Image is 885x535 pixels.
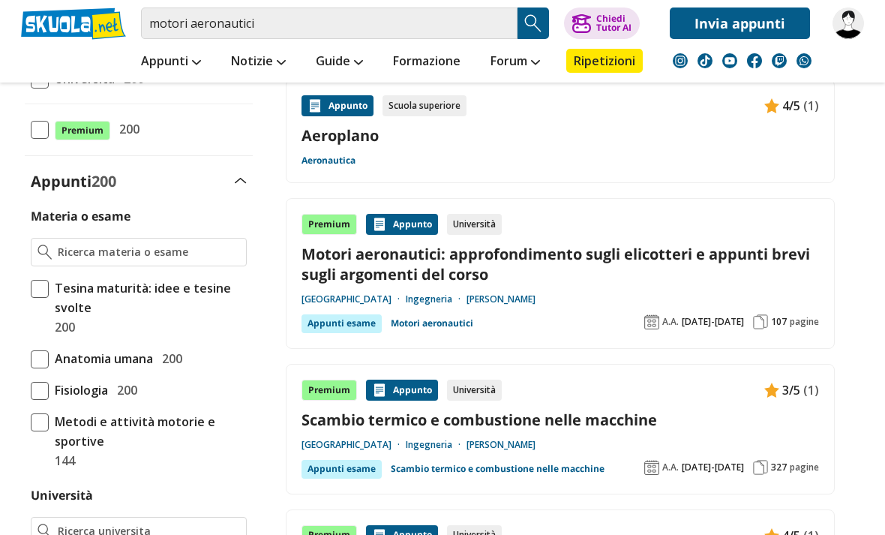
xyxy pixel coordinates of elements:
span: 200 [49,317,75,337]
a: Guide [312,49,367,76]
a: Aeronautica [301,155,355,167]
span: 107 [771,316,787,328]
div: Appunto [366,214,438,235]
a: Appunti [137,49,205,76]
span: [DATE]-[DATE] [682,461,744,473]
span: 3/5 [782,380,800,400]
span: 144 [49,451,75,470]
div: Premium [301,380,357,401]
img: twitch [772,53,787,68]
img: facebook [747,53,762,68]
span: (1) [803,380,819,400]
a: [GEOGRAPHIC_DATA] [301,439,406,451]
img: tiktok [697,53,712,68]
img: Lorenzo210900 [832,8,864,39]
a: Invia appunti [670,8,810,39]
a: [PERSON_NAME] [466,293,535,305]
input: Ricerca materia o esame [58,245,240,260]
img: Appunti contenuto [307,98,322,113]
span: pagine [790,461,819,473]
span: 200 [111,380,137,400]
a: Motori aeronautici [391,314,473,332]
label: Appunti [31,171,116,191]
a: [GEOGRAPHIC_DATA] [301,293,406,305]
span: pagine [790,316,819,328]
span: 200 [91,171,116,191]
img: Appunti contenuto [764,383,779,398]
div: Scuola superiore [382,95,466,116]
a: Notizie [227,49,289,76]
span: A.A. [662,461,679,473]
div: Chiedi Tutor AI [596,14,631,32]
a: [PERSON_NAME] [466,439,535,451]
img: Pagine [753,460,768,475]
div: Università [447,214,502,235]
div: Premium [301,214,357,235]
div: Appunto [366,380,438,401]
img: Ricerca materia o esame [37,245,52,260]
img: Anno accademico [644,314,659,329]
img: WhatsApp [796,53,811,68]
img: instagram [673,53,688,68]
a: Ripetizioni [566,49,643,73]
a: Formazione [389,49,464,76]
img: Appunti contenuto [764,98,779,113]
a: Ingegneria [406,439,466,451]
div: Appunto [301,95,373,116]
img: Appunti contenuto [372,383,387,398]
span: Premium [55,121,110,140]
span: 327 [771,461,787,473]
div: Appunti esame [301,314,382,332]
img: Anno accademico [644,460,659,475]
span: 200 [113,119,139,139]
input: Cerca appunti, riassunti o versioni [141,8,517,39]
span: Anatomia umana [49,349,153,368]
div: Appunti esame [301,460,382,478]
span: Metodi e attività motorie e sportive [49,412,247,451]
label: Materia o esame [31,208,130,224]
a: Forum [487,49,544,76]
img: Apri e chiudi sezione [235,178,247,184]
button: Search Button [517,8,549,39]
button: ChiediTutor AI [564,8,640,39]
img: youtube [722,53,737,68]
span: Tesina maturità: idee e tesine svolte [49,278,247,317]
a: Scambio termico e combustione nelle macchine [301,410,819,430]
span: 4/5 [782,96,800,116]
img: Appunti contenuto [372,217,387,232]
span: (1) [803,96,819,116]
div: Università [447,380,502,401]
a: Ingegneria [406,293,466,305]
span: A.A. [662,316,679,328]
a: Scambio termico e combustione nelle macchine [391,460,604,478]
img: Cerca appunti, riassunti o versioni [522,12,544,35]
span: [DATE]-[DATE] [682,316,744,328]
span: Fisiologia [49,380,108,400]
span: 200 [156,349,182,368]
a: Aeroplano [301,125,819,146]
label: Università [31,487,93,503]
a: Motori aeronautici: approfondimento sugli elicotteri e appunti brevi sugli argomenti del corso [301,244,819,284]
img: Pagine [753,314,768,329]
